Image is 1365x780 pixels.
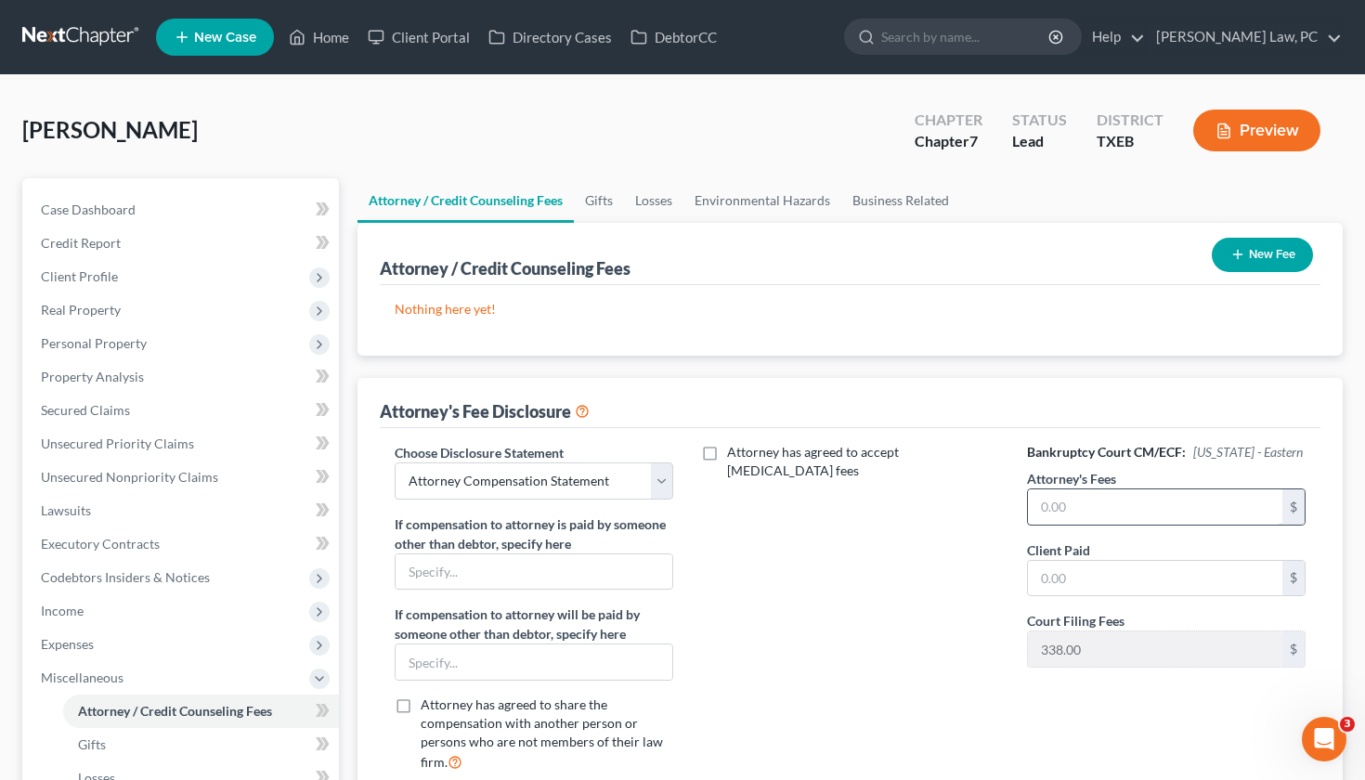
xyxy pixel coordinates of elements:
[63,695,339,728] a: Attorney / Credit Counseling Fees
[1028,631,1283,667] input: 0.00
[969,132,978,149] span: 7
[621,20,726,54] a: DebtorCC
[41,502,91,518] span: Lawsuits
[395,443,564,462] label: Choose Disclosure Statement
[279,20,358,54] a: Home
[915,131,982,152] div: Chapter
[1028,489,1283,525] input: 0.00
[41,402,130,418] span: Secured Claims
[26,427,339,461] a: Unsecured Priority Claims
[1028,561,1283,596] input: 0.00
[1027,611,1124,630] label: Court Filing Fees
[41,435,194,451] span: Unsecured Priority Claims
[26,394,339,427] a: Secured Claims
[41,669,123,685] span: Miscellaneous
[78,703,272,719] span: Attorney / Credit Counseling Fees
[380,257,630,279] div: Attorney / Credit Counseling Fees
[396,554,673,590] input: Specify...
[727,444,899,478] span: Attorney has agreed to accept [MEDICAL_DATA] fees
[22,116,198,143] span: [PERSON_NAME]
[41,268,118,284] span: Client Profile
[41,569,210,585] span: Codebtors Insiders & Notices
[1193,110,1320,151] button: Preview
[395,604,674,643] label: If compensation to attorney will be paid by someone other than debtor, specify here
[41,636,94,652] span: Expenses
[1282,561,1305,596] div: $
[421,696,663,770] span: Attorney has agreed to share the compensation with another person or persons who are not members ...
[41,369,144,384] span: Property Analysis
[396,644,673,680] input: Specify...
[26,494,339,527] a: Lawsuits
[380,400,590,422] div: Attorney's Fee Disclosure
[41,201,136,217] span: Case Dashboard
[26,360,339,394] a: Property Analysis
[1302,717,1346,761] iframe: Intercom live chat
[1212,238,1313,272] button: New Fee
[26,193,339,227] a: Case Dashboard
[358,20,479,54] a: Client Portal
[1012,110,1067,131] div: Status
[395,514,674,553] label: If compensation to attorney is paid by someone other than debtor, specify here
[683,178,841,223] a: Environmental Hazards
[26,227,339,260] a: Credit Report
[26,527,339,561] a: Executory Contracts
[624,178,683,223] a: Losses
[395,300,1306,318] p: Nothing here yet!
[1282,631,1305,667] div: $
[41,335,147,351] span: Personal Property
[881,19,1051,54] input: Search by name...
[1340,717,1355,732] span: 3
[1147,20,1342,54] a: [PERSON_NAME] Law, PC
[1012,131,1067,152] div: Lead
[1027,540,1090,560] label: Client Paid
[194,31,256,45] span: New Case
[479,20,621,54] a: Directory Cases
[41,469,218,485] span: Unsecured Nonpriority Claims
[1097,131,1163,152] div: TXEB
[26,461,339,494] a: Unsecured Nonpriority Claims
[357,178,574,223] a: Attorney / Credit Counseling Fees
[1282,489,1305,525] div: $
[41,302,121,318] span: Real Property
[1097,110,1163,131] div: District
[78,736,106,752] span: Gifts
[41,235,121,251] span: Credit Report
[63,728,339,761] a: Gifts
[1083,20,1145,54] a: Help
[1027,469,1116,488] label: Attorney's Fees
[41,536,160,552] span: Executory Contracts
[41,603,84,618] span: Income
[841,178,960,223] a: Business Related
[574,178,624,223] a: Gifts
[1027,443,1306,461] h6: Bankruptcy Court CM/ECF:
[1193,444,1303,460] span: [US_STATE] - Eastern
[915,110,982,131] div: Chapter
